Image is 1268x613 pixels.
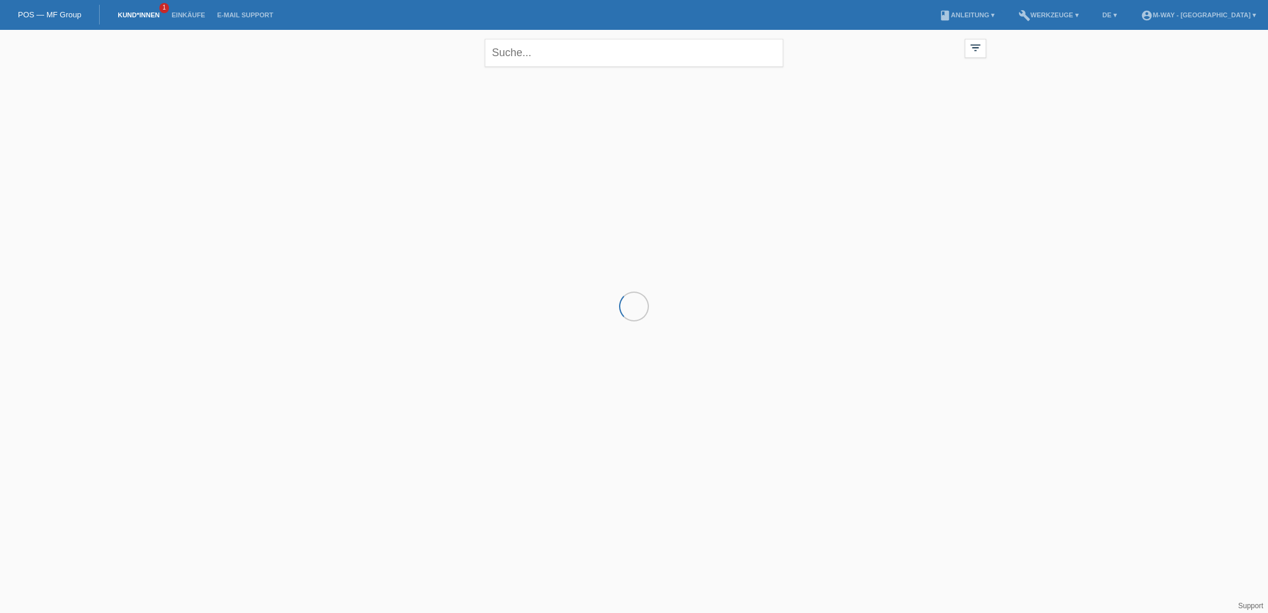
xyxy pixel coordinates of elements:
[933,11,1001,19] a: bookAnleitung ▾
[939,10,951,22] i: book
[1012,11,1085,19] a: buildWerkzeuge ▾
[1018,10,1030,22] i: build
[112,11,165,19] a: Kund*innen
[159,3,169,13] span: 1
[18,10,81,19] a: POS — MF Group
[1097,11,1123,19] a: DE ▾
[485,39,783,67] input: Suche...
[1141,10,1153,22] i: account_circle
[969,41,982,54] i: filter_list
[211,11,279,19] a: E-Mail Support
[1135,11,1262,19] a: account_circlem-way - [GEOGRAPHIC_DATA] ▾
[165,11,211,19] a: Einkäufe
[1238,602,1263,610] a: Support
